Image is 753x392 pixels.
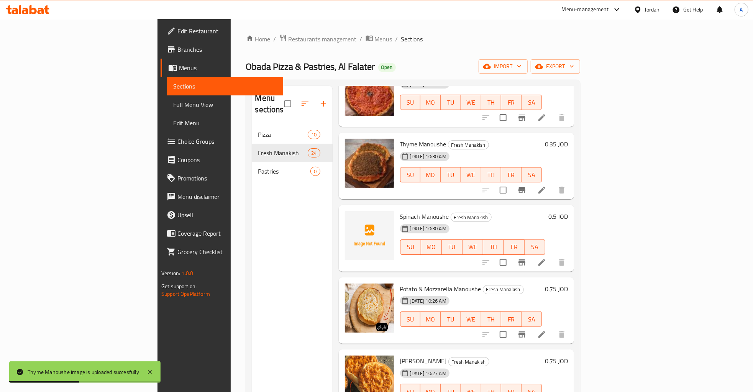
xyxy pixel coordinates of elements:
div: Open [378,63,396,72]
button: FR [501,95,522,110]
span: 24 [308,149,320,157]
span: Grocery Checklist [177,247,277,256]
button: TU [441,312,461,327]
button: FR [501,167,522,182]
button: WE [463,239,483,255]
span: FR [507,241,522,253]
span: Get support on: [161,281,197,291]
h6: 0.35 JOD [545,139,568,149]
span: TH [484,97,499,108]
a: Branches [161,40,283,59]
span: Fresh Manakish [483,285,523,294]
button: SA [522,95,542,110]
span: [DATE] 10:26 AM [407,297,450,305]
div: Thyme Manoushe image is uploaded succesfully [28,368,139,376]
nav: Menu sections [252,122,333,184]
img: Potato & Mozzarella Manoushe [345,284,394,333]
h6: 0.75 JOD [545,356,568,366]
button: SU [400,239,421,255]
li: / [395,34,398,44]
span: MO [423,314,438,325]
span: Edit Restaurant [177,26,277,36]
button: TH [481,312,502,327]
div: Jordan [645,5,660,14]
span: Pizza [258,130,308,139]
button: MO [420,312,441,327]
span: Thyme Manoushe [400,138,446,150]
button: TH [481,167,502,182]
span: Promotions [177,174,277,183]
button: MO [421,239,442,255]
a: Edit Restaurant [161,22,283,40]
div: items [308,148,320,157]
button: Branch-specific-item [513,253,531,272]
span: Sections [173,82,277,91]
span: Potato & Mozzarella Manoushe [400,283,481,295]
span: SU [404,169,418,180]
img: Spinach Manoushe [345,211,394,260]
a: Upsell [161,206,283,224]
button: SU [400,167,421,182]
span: SU [404,314,418,325]
span: Sections [401,34,423,44]
a: Promotions [161,169,283,187]
button: Branch-specific-item [513,325,531,344]
a: Support.OpsPlatform [161,289,210,299]
span: [PERSON_NAME] [400,355,447,367]
div: Fresh Manakish [448,357,489,366]
span: Coupons [177,155,277,164]
button: export [531,59,580,74]
span: TU [444,97,458,108]
span: FR [504,314,518,325]
span: Obada Pizza & Pastries, Al Falater [246,58,375,75]
a: Full Menu View [167,95,283,114]
span: TH [484,169,499,180]
span: SU [404,97,418,108]
span: Sort sections [296,95,314,113]
span: WE [464,169,478,180]
button: delete [553,181,571,199]
span: MO [424,241,439,253]
span: WE [464,314,478,325]
button: FR [504,239,525,255]
h6: 0.75 JOD [545,284,568,294]
a: Edit menu item [537,258,546,267]
span: TU [445,241,459,253]
span: Pastries [258,167,311,176]
div: Menu-management [562,5,609,14]
span: SA [525,169,539,180]
a: Menu disclaimer [161,187,283,206]
a: Grocery Checklist [161,243,283,261]
button: SU [400,312,421,327]
a: Edit menu item [537,330,546,339]
a: Coverage Report [161,224,283,243]
button: TU [441,167,461,182]
div: Fresh Manakish [483,285,524,294]
span: Branches [177,45,277,54]
span: Coverage Report [177,229,277,238]
span: TH [484,314,499,325]
span: import [485,62,522,71]
span: FR [504,97,518,108]
span: 0 [311,168,320,175]
span: Select to update [495,182,511,198]
a: Edit menu item [537,185,546,195]
button: Branch-specific-item [513,181,531,199]
span: Spinach Manoushe [400,211,449,222]
span: TH [486,241,501,253]
a: Edit Menu [167,114,283,132]
a: Coupons [161,151,283,169]
button: SA [525,239,545,255]
span: [DATE] 10:27 AM [407,370,450,377]
span: Menus [179,63,277,72]
div: Pizza10 [252,125,333,144]
span: [DATE] 10:30 AM [407,153,450,160]
span: SA [525,97,539,108]
span: [DATE] 10:30 AM [407,225,450,232]
div: Fresh Manakish [258,148,308,157]
button: FR [501,312,522,327]
span: Version: [161,268,180,278]
span: Fresh Manakish [449,358,489,366]
a: Menus [366,34,392,44]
